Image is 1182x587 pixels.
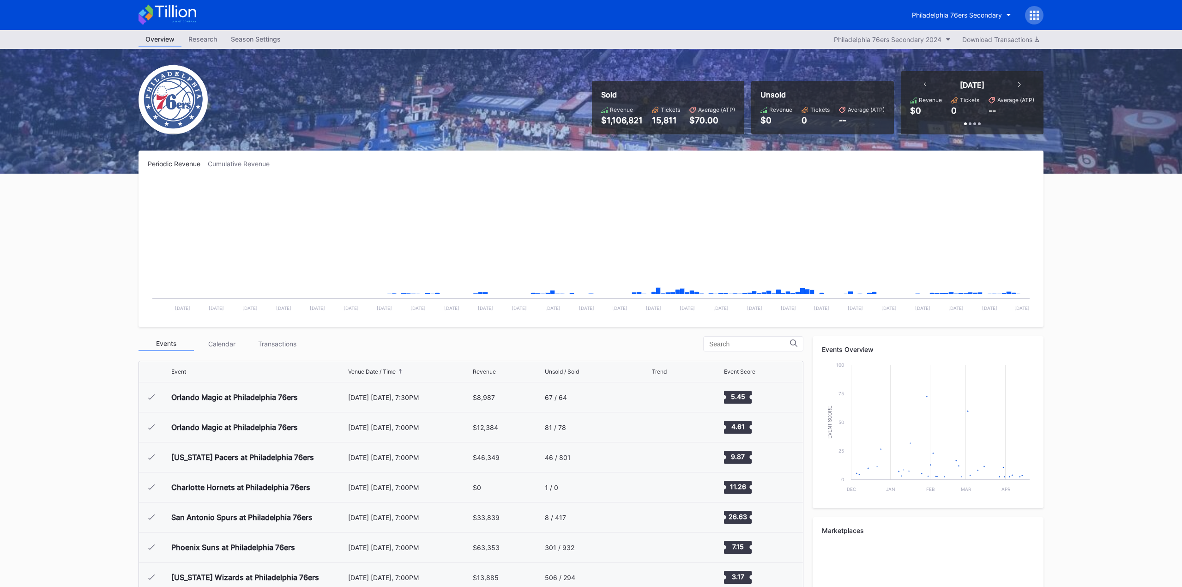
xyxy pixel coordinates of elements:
[545,368,579,375] div: Unsold / Sold
[545,454,571,461] div: 46 / 801
[886,486,895,492] text: Jan
[730,483,746,490] text: 11.26
[601,115,643,125] div: $1,106,821
[905,6,1018,24] button: Philadelphia 76ers Secondary
[410,305,426,311] text: [DATE]
[822,360,1034,499] svg: Chart title
[512,305,527,311] text: [DATE]
[473,368,496,375] div: Revenue
[348,484,470,491] div: [DATE] [DATE], 7:00PM
[912,11,1002,19] div: Philadelphia 76ers Secondary
[839,115,885,125] div: --
[961,486,971,492] text: Mar
[989,106,996,115] div: --
[545,393,567,401] div: 67 / 64
[881,305,897,311] text: [DATE]
[473,454,500,461] div: $46,349
[224,32,288,47] a: Season Settings
[473,484,481,491] div: $0
[838,391,844,396] text: 75
[730,393,745,400] text: 5.45
[348,514,470,521] div: [DATE] [DATE], 7:00PM
[444,305,459,311] text: [DATE]
[729,513,747,520] text: 26.63
[171,513,313,522] div: San Antonio Spurs at Philadelphia 76ers
[848,106,885,113] div: Average (ATP)
[208,160,277,168] div: Cumulative Revenue
[731,423,744,430] text: 4.61
[680,305,695,311] text: [DATE]
[960,97,979,103] div: Tickets
[171,368,186,375] div: Event
[910,106,921,115] div: $0
[545,305,561,311] text: [DATE]
[652,446,680,469] svg: Chart title
[838,419,844,425] text: 50
[834,36,941,43] div: Philadelphia 76ers Secondary 2024
[848,305,863,311] text: [DATE]
[224,32,288,46] div: Season Settings
[610,106,633,113] div: Revenue
[175,305,190,311] text: [DATE]
[709,340,790,348] input: Search
[348,424,470,431] div: [DATE] [DATE], 7:00PM
[545,514,566,521] div: 8 / 417
[579,305,594,311] text: [DATE]
[473,514,500,521] div: $33,839
[348,368,396,375] div: Venue Date / Time
[344,305,359,311] text: [DATE]
[841,477,844,482] text: 0
[545,424,566,431] div: 81 / 78
[962,36,1039,43] div: Download Transactions
[171,393,298,402] div: Orlando Magic at Philadelphia 76ers
[181,32,224,47] a: Research
[652,386,680,409] svg: Chart title
[822,345,1034,353] div: Events Overview
[348,574,470,581] div: [DATE] [DATE], 7:00PM
[171,543,295,552] div: Phoenix Suns at Philadelphia 76ers
[1014,305,1030,311] text: [DATE]
[822,526,1034,534] div: Marketplaces
[545,484,558,491] div: 1 / 0
[545,574,575,581] div: 506 / 294
[997,97,1034,103] div: Average (ATP)
[171,483,310,492] div: Charlotte Hornets at Philadelphia 76ers
[838,448,844,454] text: 25
[760,115,792,125] div: $0
[724,368,755,375] div: Event Score
[171,453,314,462] div: [US_STATE] Pacers at Philadelphia 76ers
[276,305,291,311] text: [DATE]
[652,476,680,499] svg: Chart title
[747,305,762,311] text: [DATE]
[348,544,470,551] div: [DATE] [DATE], 7:00PM
[545,544,574,551] div: 301 / 932
[689,115,735,125] div: $70.00
[814,305,829,311] text: [DATE]
[242,305,258,311] text: [DATE]
[926,486,935,492] text: Feb
[249,337,305,351] div: Transactions
[139,32,181,47] a: Overview
[171,573,319,582] div: [US_STATE] Wizards at Philadelphia 76ers
[612,305,627,311] text: [DATE]
[1001,486,1011,492] text: Apr
[478,305,493,311] text: [DATE]
[829,33,955,46] button: Philadelphia 76ers Secondary 2024
[473,424,498,431] div: $12,384
[827,405,832,439] text: Event Score
[148,179,1034,318] svg: Chart title
[473,544,500,551] div: $63,353
[310,305,325,311] text: [DATE]
[731,453,745,460] text: 9.87
[836,362,844,368] text: 100
[348,393,470,401] div: [DATE] [DATE], 7:30PM
[148,160,208,168] div: Periodic Revenue
[731,573,744,581] text: 3.17
[652,368,667,375] div: Trend
[802,115,830,125] div: 0
[847,486,856,492] text: Dec
[377,305,392,311] text: [DATE]
[769,106,792,113] div: Revenue
[919,97,942,103] div: Revenue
